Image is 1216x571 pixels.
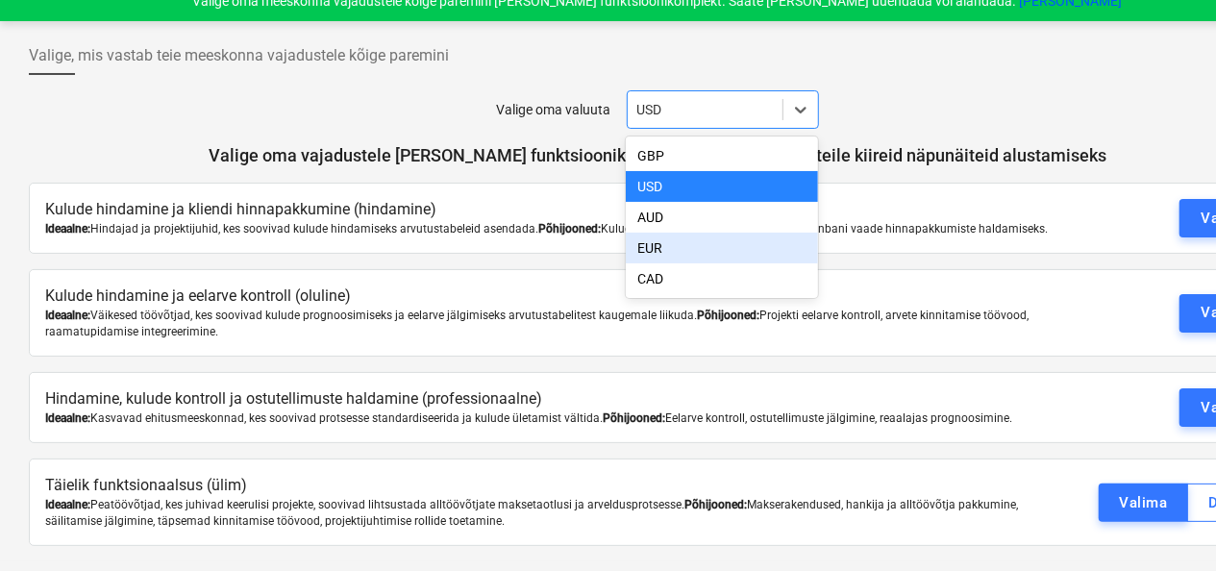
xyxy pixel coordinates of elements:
p: Valige oma valuuta [497,100,611,120]
p: Kulude hindamine ja eelarve kontroll (oluline) [45,285,1066,308]
b: Ideaalne: [45,411,90,425]
div: CAD [626,263,818,294]
b: Ideaalne: [45,222,90,236]
div: AUD [626,202,818,233]
b: Põhijooned: [603,411,665,425]
b: Põhijooned: [684,498,747,511]
div: EUR [626,233,818,263]
p: Täielik funktsionaalsus (ülim) [45,475,1066,497]
div: GBP [626,140,818,171]
div: Väikesed töövõtjad, kes soovivad kulude prognoosimiseks ja eelarve jälgimiseks arvutustabelitest ... [45,308,1066,340]
span: Valige, mis vastab teie meeskonna vajadustele kõige paremini [29,44,449,67]
div: Peatöövõtjad, kes juhivad keerulisi projekte, soovivad lihtsustada alltöövõtjate maksetaotlusi ja... [45,497,1066,530]
p: Hindamine, kulude kontroll ja ostutellimuste haldamine (professionaalne) [45,388,1066,410]
b: Põhijooned: [697,309,759,322]
b: Põhijooned: [538,222,601,236]
div: Kasvavad ehitusmeeskonnad, kes soovivad protsesse standardiseerida ja kulude ületamist vältida. E... [45,410,1066,427]
iframe: Chat Widget [1120,479,1216,571]
button: Valima [1099,484,1189,522]
b: Ideaalne: [45,309,90,322]
p: Kulude hindamine ja kliendi hinnapakkumine (hindamine) [45,199,1066,221]
b: Ideaalne: [45,498,90,511]
div: Hindajad ja projektijuhid, kes soovivad kulude hindamiseks arvutustabeleid asendada. Kulude hinda... [45,221,1066,237]
div: USD [626,171,818,202]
